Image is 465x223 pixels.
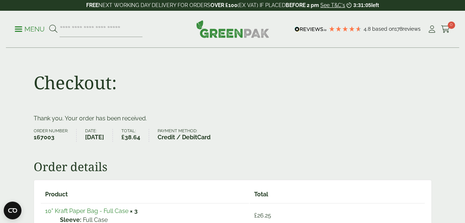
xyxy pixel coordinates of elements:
[427,26,437,33] i: My Account
[15,25,45,32] a: Menu
[85,133,104,142] strong: [DATE]
[34,133,68,142] strong: 167003
[371,2,379,8] span: left
[15,25,45,34] p: Menu
[250,187,425,202] th: Total
[441,24,450,35] a: 0
[41,187,249,202] th: Product
[34,72,117,93] h1: Checkout:
[130,207,138,214] strong: × 3
[254,212,257,219] span: £
[441,26,450,33] i: Cart
[210,2,237,8] strong: OVER £100
[353,2,371,8] span: 3:31:05
[121,129,149,142] li: Total:
[395,26,402,32] span: 178
[86,2,98,8] strong: FREE
[372,26,395,32] span: Based on
[121,134,125,141] span: £
[34,160,432,174] h2: Order details
[45,207,128,214] a: 10" Kraft Paper Bag - Full Case
[4,202,21,219] button: Open CMP widget
[85,129,113,142] li: Date:
[402,26,421,32] span: reviews
[448,21,455,29] span: 0
[328,26,362,32] div: 4.78 Stars
[196,20,269,38] img: GreenPak Supplies
[294,27,327,32] img: REVIEWS.io
[364,26,372,32] span: 4.8
[158,129,219,142] li: Payment method:
[158,133,210,142] strong: Credit / DebitCard
[34,129,77,142] li: Order number:
[320,2,345,8] a: See T&C's
[286,2,319,8] strong: BEFORE 2 pm
[254,212,271,219] bdi: 26.25
[121,134,140,141] bdi: 38.64
[34,114,432,123] p: Thank you. Your order has been received.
